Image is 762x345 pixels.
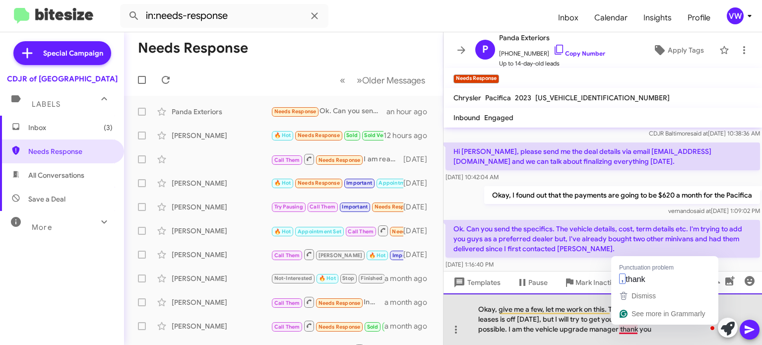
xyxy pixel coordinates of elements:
span: Appointment Set [298,228,341,235]
span: Needs Response [318,157,361,163]
div: [PERSON_NAME] [172,202,271,212]
span: 2023 [515,93,531,102]
span: CDJR Baltimore [DATE] 10:38:36 AM [649,130,760,137]
span: Calendar [586,3,635,32]
span: Sold [346,132,358,138]
div: CDJR of [GEOGRAPHIC_DATA] [7,74,118,84]
span: said at [694,207,711,214]
span: 🔥 Hot [274,228,291,235]
span: Needs Response [274,108,317,115]
span: Mark Inactive [575,274,619,291]
div: an hour ago [386,107,435,117]
span: Sold Verified [364,132,397,138]
span: Pause [528,274,548,291]
span: Older Messages [362,75,425,86]
span: Call Them [274,157,300,163]
span: Templates [451,274,501,291]
div: [DATE] [403,178,435,188]
span: [PHONE_NUMBER] [499,44,605,59]
span: P [482,42,488,58]
a: Insights [635,3,680,32]
div: a month ago [384,274,435,283]
span: Try Pausing [274,204,303,210]
span: Needs Response [318,300,361,306]
div: Hi [PERSON_NAME], while my visit itself went smoothly, I’m very frustrated that after purchasing ... [271,130,383,141]
small: Needs Response [453,74,499,83]
span: « [340,74,345,86]
span: Special Campaign [43,48,103,58]
div: [DATE] [403,202,435,212]
span: [DATE] 10:42:04 AM [445,173,499,181]
div: vw [727,7,744,24]
span: [DATE] 1:16:40 PM [445,261,494,268]
p: Okay, I found out that the payments are going to be $620 a month for the Pacifica [484,186,760,204]
nav: Page navigation example [334,70,431,90]
span: Up to 14-day-old leads [499,59,605,69]
span: Chrysler [453,93,481,102]
div: [PERSON_NAME] [172,297,271,307]
span: Inbound [453,113,480,122]
a: Profile [680,3,718,32]
span: Save a Deal [28,194,65,204]
a: Inbox [550,3,586,32]
span: Needs Response [392,228,434,235]
span: Apply Tags [668,41,704,59]
div: I am reaching out for a buyer’s order on the 2025 Jeep Sahara 4xe [271,153,403,165]
div: Inbound Call [271,296,384,308]
div: a month ago [384,297,435,307]
div: [PERSON_NAME] [172,250,271,260]
span: Needs Response [298,132,340,138]
div: To enrich screen reader interactions, please activate Accessibility in Grammarly extension settings [444,293,762,345]
button: Apply Tags [641,41,714,59]
h1: Needs Response [138,40,248,56]
span: Not-Interested [274,275,313,281]
div: [PERSON_NAME] [172,131,271,140]
span: Panda Exteriors [499,32,605,44]
span: Needs Response [375,204,417,210]
div: [DATE] [403,154,435,164]
div: [PERSON_NAME] [172,226,271,236]
span: Important [346,180,372,186]
button: Next [351,70,431,90]
div: a month ago [384,321,435,331]
span: (3) [104,123,113,133]
div: No worries My appointment is [DATE] at 1:00 I'll be there to see [PERSON_NAME] saleswoman [271,248,403,261]
div: I actually bought a vehicle with you guys over the weekend [271,201,403,212]
a: Copy Number [553,50,605,57]
button: Previous [334,70,351,90]
span: » [357,74,362,86]
div: Inbound Call [271,224,403,237]
span: Needs Response [318,324,361,330]
span: Call Them [310,204,335,210]
span: Labels [32,100,61,109]
span: Call Them [348,228,374,235]
div: Panda Exteriors [172,107,271,117]
span: Call Them [274,324,300,330]
div: [STREET_ADDRESS] [271,273,384,284]
span: Call Them [274,300,300,306]
p: Hi [PERSON_NAME], please send me the deal details via email [EMAIL_ADDRESS][DOMAIN_NAME] and we c... [445,142,760,170]
span: Call Them [274,252,300,259]
span: Important [392,252,418,259]
span: 🔥 Hot [369,252,386,259]
span: Inbox [28,123,113,133]
div: [PERSON_NAME] [172,321,271,331]
span: said at [691,130,708,137]
div: Thank you. Still waiting [271,320,384,332]
span: Engaged [484,113,513,122]
div: [PERSON_NAME] [172,178,271,188]
span: More [32,223,52,232]
span: 🔥 Hot [274,180,291,186]
div: Ok. Can you send the specifics. The vehicle details, cost, term details etc. I'm trying to add yo... [271,106,386,117]
div: Any progress on the order? [271,177,403,189]
span: Needs Response [298,180,340,186]
span: Pacifica [485,93,511,102]
span: Appointment Set [379,180,422,186]
span: [PERSON_NAME] [318,252,363,259]
span: Stop [342,275,354,281]
button: Pause [508,274,556,291]
span: Finished [361,275,382,281]
span: Important [342,204,368,210]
